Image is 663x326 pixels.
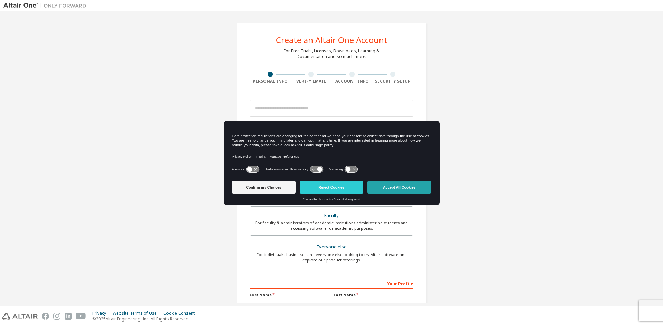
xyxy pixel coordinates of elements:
[334,292,413,298] label: Last Name
[254,211,409,220] div: Faculty
[2,313,38,320] img: altair_logo.svg
[163,310,199,316] div: Cookie Consent
[250,79,291,84] div: Personal Info
[92,310,113,316] div: Privacy
[284,48,379,59] div: For Free Trials, Licenses, Downloads, Learning & Documentation and so much more.
[65,313,72,320] img: linkedin.svg
[254,242,409,252] div: Everyone else
[254,252,409,263] div: For individuals, businesses and everyone else looking to try Altair software and explore our prod...
[113,310,163,316] div: Website Terms of Use
[3,2,90,9] img: Altair One
[250,278,413,289] div: Your Profile
[276,36,387,44] div: Create an Altair One Account
[331,79,373,84] div: Account Info
[42,313,49,320] img: facebook.svg
[291,79,332,84] div: Verify Email
[250,292,329,298] label: First Name
[254,220,409,231] div: For faculty & administrators of academic institutions administering students and accessing softwa...
[373,79,414,84] div: Security Setup
[53,313,60,320] img: instagram.svg
[76,313,86,320] img: youtube.svg
[92,316,199,322] p: © 2025 Altair Engineering, Inc. All Rights Reserved.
